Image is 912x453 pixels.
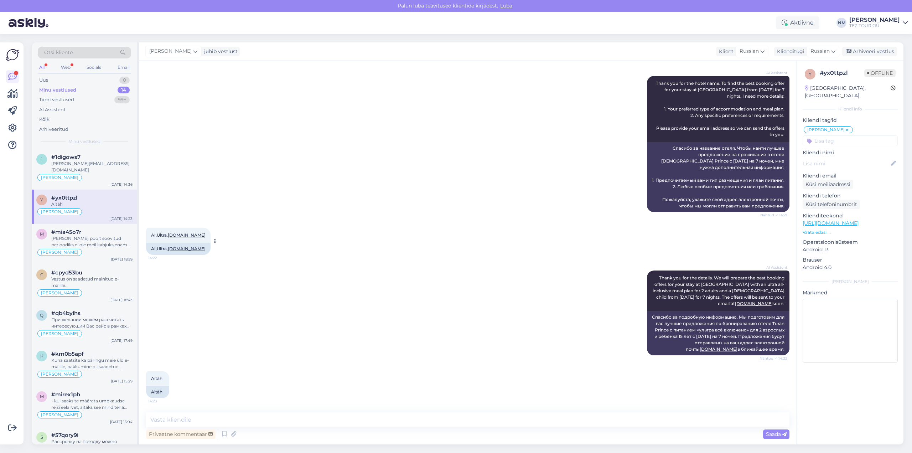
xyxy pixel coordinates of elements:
[39,87,76,94] div: Minu vestlused
[803,220,859,226] a: [URL][DOMAIN_NAME]
[41,291,78,295] span: [PERSON_NAME]
[810,47,830,55] span: Russian
[39,77,48,84] div: Uus
[761,70,787,76] span: AI Assistent
[51,438,133,451] div: Рассрочку на поездку можно оформить через LHV: [URL][DOMAIN_NAME] или через ESTO: [URL][DOMAIN_NAME]
[836,18,846,28] div: NM
[849,23,900,29] div: TEZ TOUR OÜ
[116,63,131,72] div: Email
[51,310,81,316] span: #qb4byihs
[51,316,133,329] div: При желании можем рассчитать интересующий Вас рейс в рамках индивидуального подбора рейса с перел...
[41,413,78,417] span: [PERSON_NAME]
[51,195,77,201] span: #yx0ttpzl
[803,246,898,253] p: Android 13
[40,231,44,237] span: m
[40,272,43,277] span: c
[647,311,789,355] div: Спасибо за подробную информацию. Мы подготовим для вас лучшие предложения по бронированию отеля T...
[39,116,50,123] div: Kõik
[51,398,133,411] div: - kui saaksite määrata umbkaudse reisi eelarvet, aitaks see mind teha pakkumise mis sobiks just T...
[803,229,898,236] p: Vaata edasi ...
[59,63,72,72] div: Web
[498,2,514,9] span: Luba
[51,160,133,173] div: [PERSON_NAME][EMAIL_ADDRESS][DOMAIN_NAME]
[68,138,100,145] span: Minu vestlused
[51,391,80,398] span: #mirex1ph
[803,212,898,220] p: Klienditeekond
[39,106,66,113] div: AI Assistent
[40,197,43,202] span: y
[864,69,896,77] span: Offline
[51,276,133,289] div: Vastus on saadetud mainitud e-mailile.
[807,128,845,132] span: [PERSON_NAME]
[148,255,175,261] span: 14:22
[51,229,81,235] span: #mia45o7r
[803,160,890,168] input: Lisa nimi
[760,356,787,361] span: Nähtud ✓ 14:22
[803,278,898,285] div: [PERSON_NAME]
[766,431,787,437] span: Saada
[148,398,175,404] span: 14:23
[41,372,78,376] span: [PERSON_NAME]
[803,180,853,189] div: Küsi meiliaadressi
[647,142,789,212] div: Спасибо за название отеля. Чтобы найти лучшее предложение на проживание в отеле [DEMOGRAPHIC_DATA...
[803,200,860,209] div: Küsi telefoninumbrit
[51,351,84,357] span: #km0b5apf
[40,313,43,318] span: q
[51,357,133,370] div: Kuna saatsite ka päringu meie üld e-mailile, pakkumine oli saadetud tagasikirjaga.
[849,17,900,23] div: [PERSON_NAME]
[111,257,133,262] div: [DATE] 18:59
[110,182,133,187] div: [DATE] 14:36
[41,331,78,336] span: [PERSON_NAME]
[110,338,133,343] div: [DATE] 17:49
[149,47,192,55] span: [PERSON_NAME]
[110,419,133,424] div: [DATE] 15:04
[168,246,206,251] a: [DOMAIN_NAME]
[803,106,898,112] div: Kliendi info
[41,210,78,214] span: [PERSON_NAME]
[44,49,73,56] span: Otsi kliente
[760,212,787,218] span: Nähtud ✓ 14:21
[849,17,908,29] a: [PERSON_NAME]TEZ TOUR OÜ
[39,96,74,103] div: Tiimi vestlused
[41,250,78,254] span: [PERSON_NAME]
[146,386,169,398] div: Aitäh
[803,172,898,180] p: Kliendi email
[716,48,734,55] div: Klient
[842,47,897,56] div: Arhiveeri vestlus
[803,192,898,200] p: Kliendi telefon
[51,432,78,438] span: #57qory9i
[119,77,130,84] div: 0
[146,429,216,439] div: Privaatne kommentaar
[735,301,773,306] a: [DOMAIN_NAME]
[151,232,206,238] span: AI,Ultra,
[41,434,43,440] span: 5
[803,289,898,297] p: Märkmed
[85,63,103,72] div: Socials
[51,154,81,160] span: #1digows7
[740,47,759,55] span: Russian
[774,48,804,55] div: Klienditugi
[803,149,898,156] p: Kliendi nimi
[803,238,898,246] p: Operatsioonisüsteem
[114,96,130,103] div: 99+
[803,117,898,124] p: Kliendi tag'id
[151,376,162,381] span: Aitäh
[41,175,78,180] span: [PERSON_NAME]
[51,269,82,276] span: #cpyd53bu
[803,135,898,146] input: Lisa tag
[51,201,133,207] div: Aitäh
[110,216,133,221] div: [DATE] 14:23
[40,394,44,399] span: m
[820,69,864,77] div: # yx0ttpzl
[809,71,812,77] span: y
[51,235,133,248] div: [PERSON_NAME] poolt soovitud perioodiks ei ole meil kahjuks enam edasi-tagasi lende pakkuda. Alle...
[118,87,130,94] div: 14
[656,81,786,137] span: Thank you for the hotel name. To find the best booking offer for your stay at [GEOGRAPHIC_DATA] f...
[111,379,133,384] div: [DATE] 15:29
[700,346,737,352] a: [DOMAIN_NAME]
[146,243,211,255] div: AI,Ultra,
[803,264,898,271] p: Android 4.0
[803,256,898,264] p: Brauser
[110,297,133,303] div: [DATE] 18:43
[805,84,891,99] div: [GEOGRAPHIC_DATA], [GEOGRAPHIC_DATA]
